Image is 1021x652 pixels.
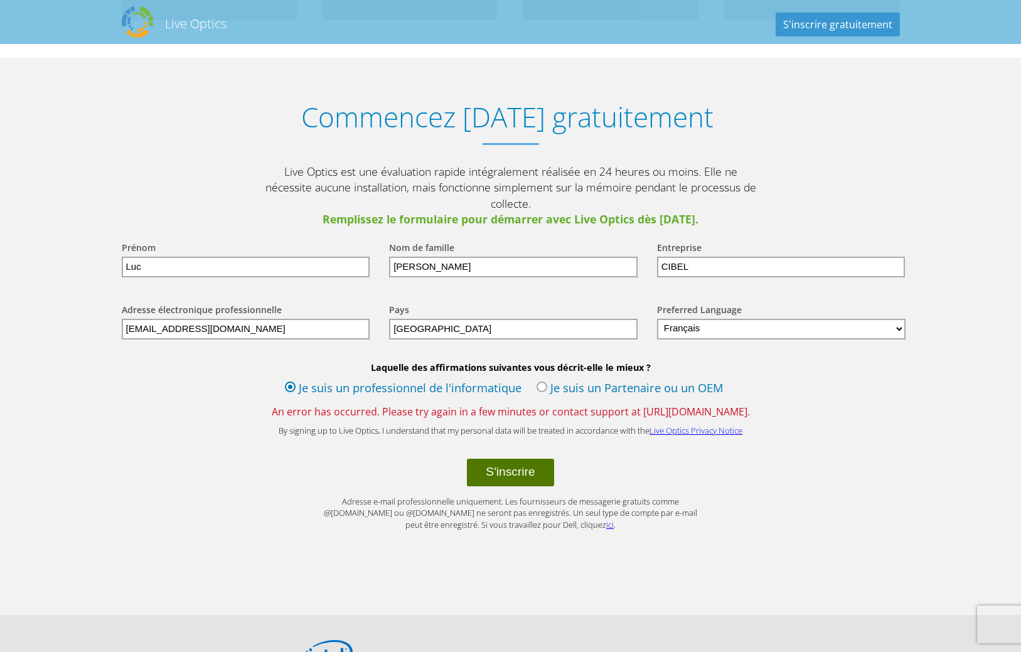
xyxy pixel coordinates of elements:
[389,242,454,257] label: Nom de famille
[109,405,912,419] span: An error has occurred. Please try again in a few minutes or contact support at [URL][DOMAIN_NAME].
[649,425,742,436] a: Live Optics Privacy Notice
[122,242,156,257] label: Prénom
[260,164,762,228] p: Live Optics est une évaluation rapide intégralement réalisée en 24 heures ou moins. Elle ne néces...
[537,380,724,398] label: Je suis un Partenaire ou un OEM
[606,519,614,530] a: ici
[122,6,153,38] img: Dell Dpack
[657,304,742,319] label: Preferred Language
[109,361,912,373] b: Laquelle des affirmations suivantes vous décrit-elle le mieux ?
[285,380,521,398] label: Je suis un professionnel de l'informatique
[776,13,900,36] a: S'inscrire gratuitement
[165,15,227,32] h2: Live Optics
[260,425,762,437] p: By signing up to Live Optics, I understand that my personal data will be treated in accordance wi...
[389,304,409,319] label: Pays
[467,459,553,486] button: S'inscrire
[657,242,702,257] label: Entreprise
[323,496,699,531] p: Adresse e-mail professionnelle uniquement. Les fournisseurs de messagerie gratuits comme @[DOMAIN...
[389,319,638,339] input: Start typing to search for a country
[109,101,906,133] h1: Commencez [DATE] gratuitement
[260,211,762,228] span: Remplissez le formulaire pour démarrer avec Live Optics dès [DATE].
[122,304,282,319] label: Adresse électronique professionnelle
